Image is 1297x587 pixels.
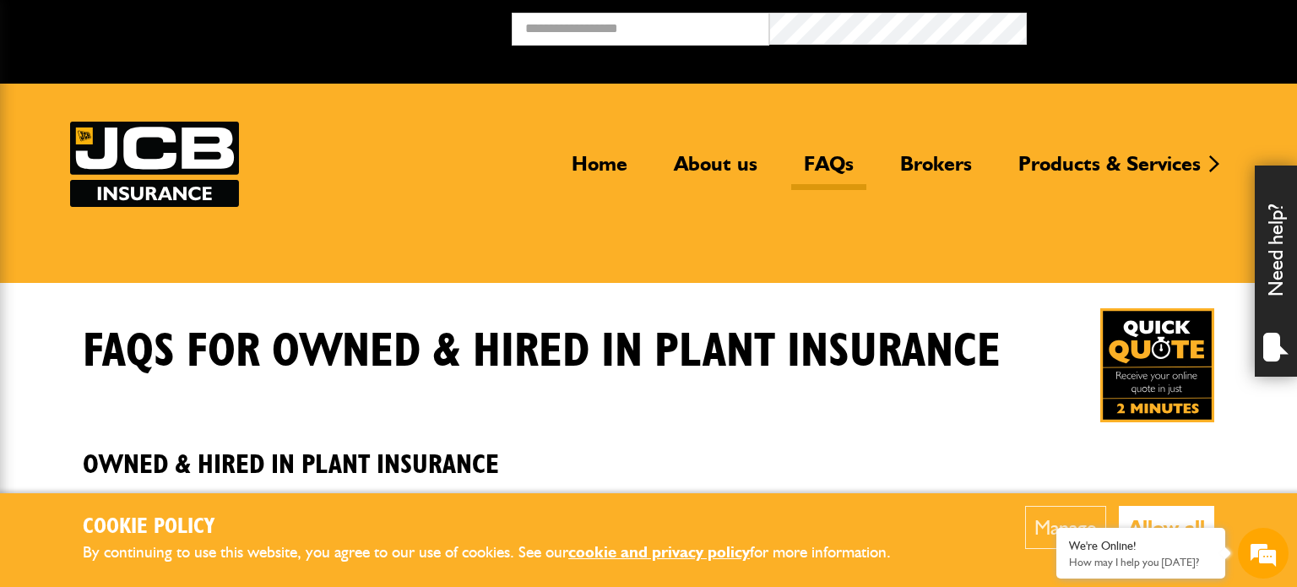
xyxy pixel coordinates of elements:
a: About us [661,151,770,190]
a: Products & Services [1006,151,1213,190]
h2: Owned & Hired In Plant Insurance [83,423,1214,481]
button: Allow all [1119,506,1214,549]
button: Broker Login [1027,13,1284,39]
div: We're Online! [1069,539,1213,553]
p: By continuing to use this website, you agree to our use of cookies. See our for more information. [83,540,919,566]
a: FAQs [791,151,866,190]
a: Brokers [887,151,985,190]
img: JCB Insurance Services logo [70,122,239,207]
img: Quick Quote [1100,308,1214,422]
a: JCB Insurance Services [70,122,239,207]
h1: FAQS for Owned & Hired In Plant Insurance [83,323,1001,380]
a: Home [559,151,640,190]
p: How may I help you today? [1069,556,1213,568]
a: cookie and privacy policy [568,542,750,562]
a: Get your insurance quote in just 2-minutes [1100,308,1214,422]
button: Manage [1025,506,1106,549]
h2: Cookie Policy [83,514,919,541]
div: Need help? [1255,166,1297,377]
